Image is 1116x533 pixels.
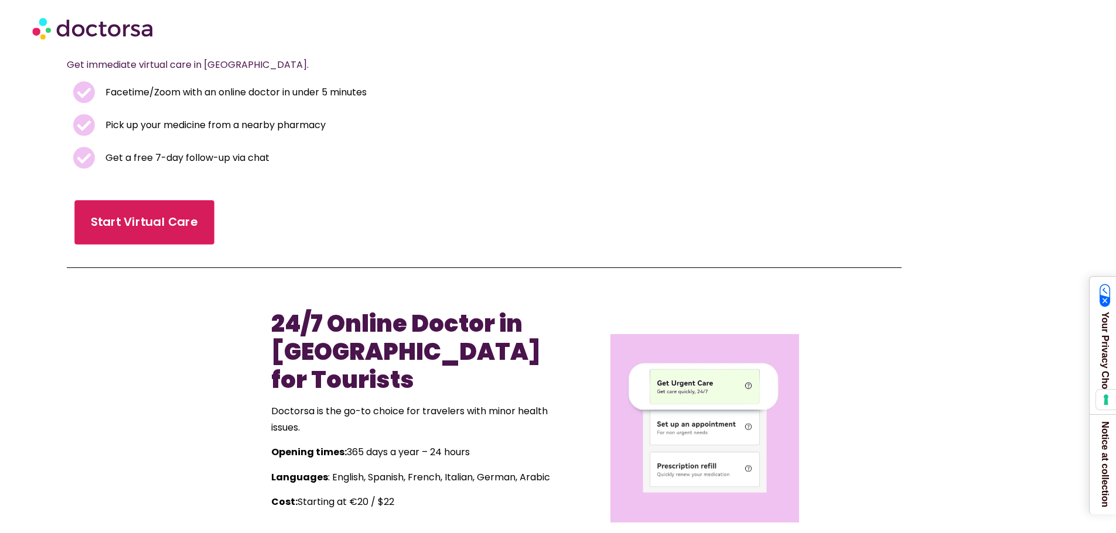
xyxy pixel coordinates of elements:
p: Doctorsa is the go-to choice for travelers with minor health issues. [271,403,552,436]
b: 24/7 Online Doctor in [GEOGRAPHIC_DATA] for Tourists [271,307,541,396]
b: Languages [271,470,328,484]
img: Part of the Doctorsa intake form. The user can choose to see an online doctor urgently or schedul... [610,334,799,522]
p: : English, Spanish, French, Italian, German, Arabic [271,469,552,486]
button: Your consent preferences for tracking technologies [1096,390,1116,410]
p: Starting at €20 / $22 [271,494,552,510]
b: Cost: [271,495,298,508]
span: Start Virtual Care [91,214,198,231]
a: Start Virtual Care [75,200,215,245]
b: Opening times: [271,445,347,459]
p: Get immediate virtual care in [GEOGRAPHIC_DATA]. [67,57,873,73]
p: 365 days a year – 24 hours [271,444,552,460]
span: Pick up your medicine from a nearby pharmacy [103,117,326,133]
span: Facetime/Zoom with an online doctor in under 5 minutes [103,84,367,101]
span: Get a free 7-day follow-up via chat [103,150,269,166]
img: California Consumer Privacy Act (CCPA) Opt-Out Icon [1100,284,1111,307]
